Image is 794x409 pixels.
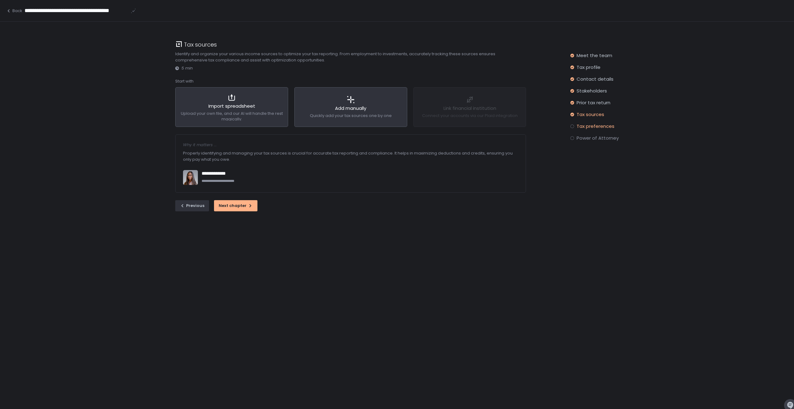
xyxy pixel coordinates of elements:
span: Tax sources [577,111,604,118]
span: Quickly add your tax sources one by one [310,113,392,119]
span: Upload your own file, and our AI will handle the rest magically. [181,110,283,122]
div: 5 min [175,65,526,71]
span: Tax profile [577,64,600,70]
span: Add manually [335,105,366,111]
div: Properly identifying and managing your tax sources is crucial for accurate tax reporting and comp... [183,148,518,165]
span: Power of Attorney [577,135,619,141]
span: Prior tax return [577,100,610,106]
span: Stakeholders [577,88,607,94]
span: Meet the team [577,52,612,59]
span: Link financial institution [444,105,496,111]
button: Previous [175,200,209,211]
button: Next chapter [214,200,257,211]
div: Previous [180,203,204,209]
span: Connect your accounts via our Plaid integration [422,113,518,119]
span: Start with [175,78,194,84]
button: Back [6,8,22,14]
span: Tax preferences [577,123,614,129]
div: Next chapter [219,203,253,209]
div: Identify and organize your various income sources to optimize your tax reporting. From employment... [175,51,526,63]
span: Import spreadsheet [208,103,255,109]
h1: Tax sources [184,40,217,49]
div: Why it matters ... [183,142,518,148]
span: Contact details [577,76,613,82]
